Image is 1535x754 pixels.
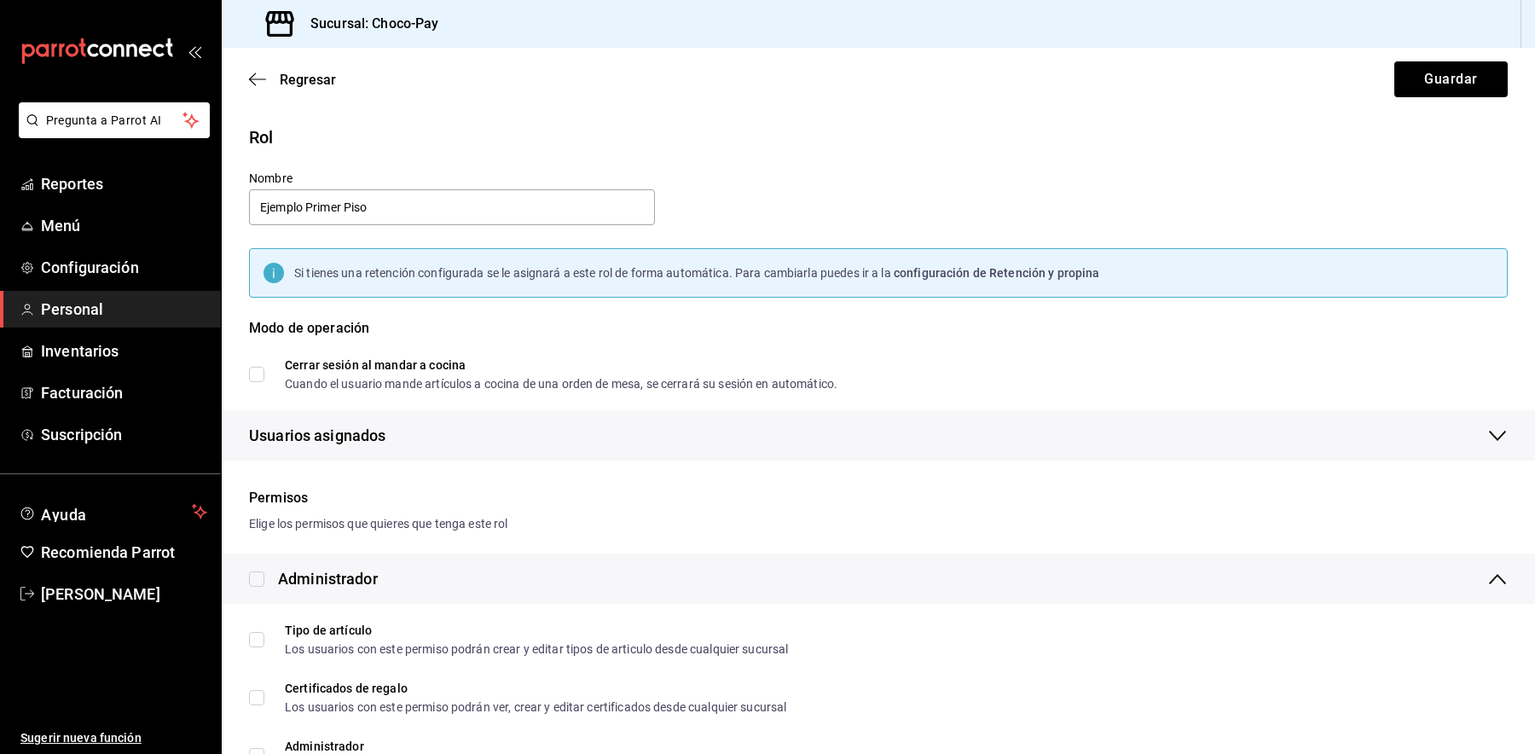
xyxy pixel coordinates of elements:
[285,359,837,371] div: Cerrar sesión al mandar a cocina
[41,541,207,564] span: Recomienda Parrot
[249,72,336,88] button: Regresar
[285,624,788,636] div: Tipo de artículo
[249,318,1508,359] div: Modo de operación
[285,378,837,390] div: Cuando el usuario mande artículos a cocina de una orden de mesa, se cerrará su sesión en automático.
[294,266,894,280] span: Si tienes una retención configurada se le asignará a este rol de forma automática. Para cambiarla...
[278,567,378,590] div: Administrador
[41,339,207,362] span: Inventarios
[46,112,183,130] span: Pregunta a Parrot AI
[249,125,1508,150] div: Rol
[285,682,786,694] div: Certificados de regalo
[1394,61,1508,97] button: Guardar
[41,172,207,195] span: Reportes
[41,502,185,522] span: Ayuda
[41,381,207,404] span: Facturación
[285,643,788,655] div: Los usuarios con este permiso podrán crear y editar tipos de articulo desde cualquier sucursal
[249,515,1508,533] div: Elige los permisos que quieres que tenga este rol
[20,729,207,747] span: Sugerir nueva función
[249,488,1508,508] div: Permisos
[249,424,385,447] span: Usuarios asignados
[19,102,210,138] button: Pregunta a Parrot AI
[280,72,336,88] span: Regresar
[297,14,439,34] h3: Sucursal: Choco-Pay
[41,256,207,279] span: Configuración
[12,124,210,142] a: Pregunta a Parrot AI
[249,172,655,184] label: Nombre
[285,701,786,713] div: Los usuarios con este permiso podrán ver, crear y editar certificados desde cualquier sucursal
[41,298,207,321] span: Personal
[41,214,207,237] span: Menú
[41,423,207,446] span: Suscripción
[41,583,207,606] span: [PERSON_NAME]
[188,44,201,58] button: open_drawer_menu
[285,740,537,752] div: Administrador
[894,266,1100,280] span: configuración de Retención y propina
